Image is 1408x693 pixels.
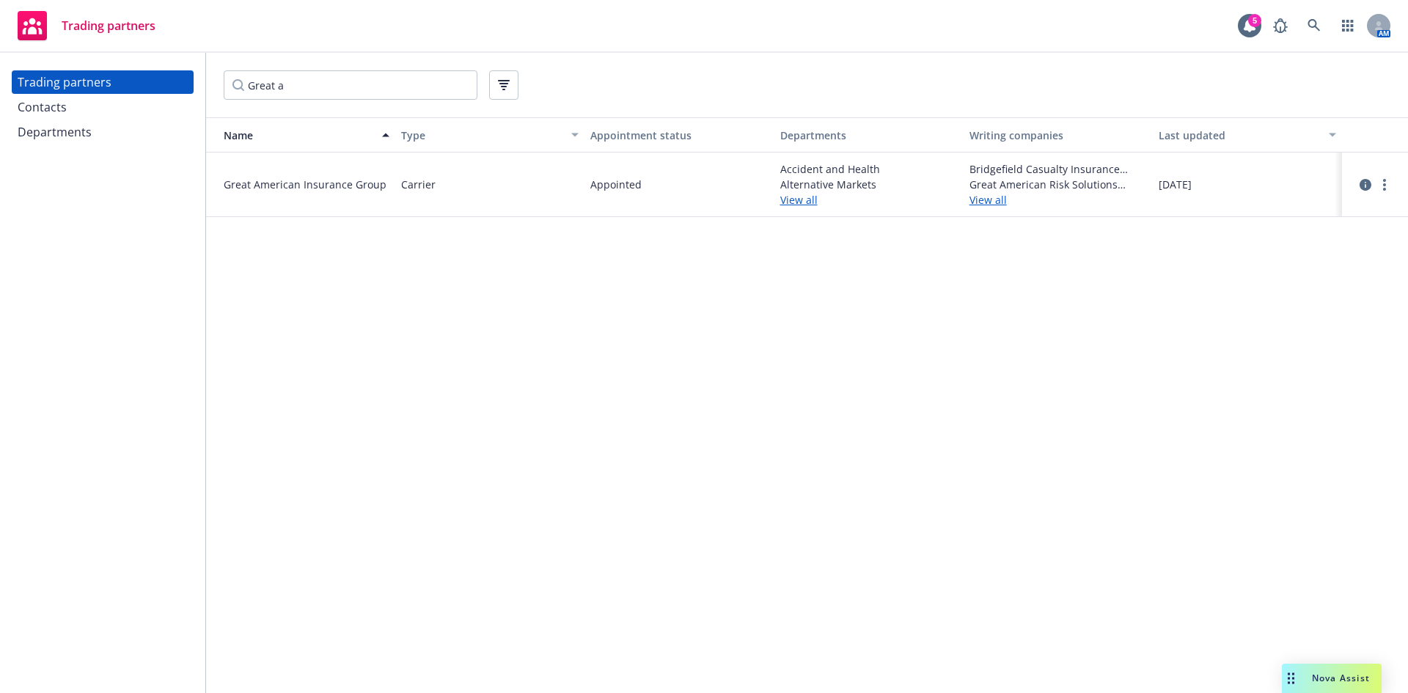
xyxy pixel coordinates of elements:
div: Departments [18,120,92,144]
a: Departments [12,120,194,144]
button: Writing companies [964,117,1153,153]
button: Type [395,117,584,153]
span: Alternative Markets [780,177,958,192]
button: Name [206,117,395,153]
div: Appointment status [590,128,768,143]
div: Departments [780,128,958,143]
div: Type [401,128,562,143]
button: Last updated [1153,117,1342,153]
span: Nova Assist [1312,672,1370,684]
a: Trading partners [12,70,194,94]
button: Nova Assist [1282,664,1382,693]
span: Great American Insurance Group [224,177,389,192]
div: Name [212,128,373,143]
div: Writing companies [969,128,1147,143]
div: Drag to move [1282,664,1300,693]
a: Contacts [12,95,194,119]
div: Last updated [1159,128,1320,143]
span: Bridgefield Casualty Insurance Company [969,161,1147,177]
span: [DATE] [1159,177,1192,192]
span: Trading partners [62,20,155,32]
span: Accident and Health [780,161,958,177]
input: Filter by keyword... [224,70,477,100]
a: Report a Bug [1266,11,1295,40]
a: Trading partners [12,5,161,46]
span: Appointed [590,177,642,192]
div: 5 [1248,14,1261,27]
button: Appointment status [584,117,774,153]
div: Trading partners [18,70,111,94]
a: Search [1299,11,1329,40]
a: circleInformation [1357,176,1374,194]
a: View all [969,192,1147,208]
span: Carrier [401,177,436,192]
a: Switch app [1333,11,1363,40]
div: Contacts [18,95,67,119]
a: View all [780,192,958,208]
a: more [1376,176,1393,194]
button: Departments [774,117,964,153]
span: Great American Risk Solutions Surplus Lines Insurance Company [969,177,1147,192]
